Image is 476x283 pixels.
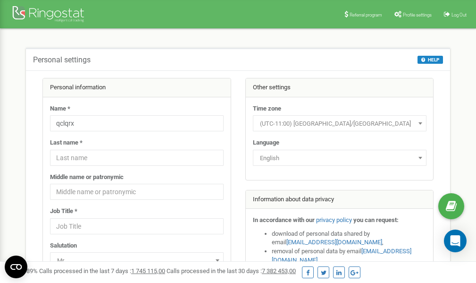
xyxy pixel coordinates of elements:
[50,252,224,268] span: Mr.
[33,56,91,64] h5: Personal settings
[131,267,165,274] u: 1 745 115,00
[418,56,443,64] button: HELP
[50,150,224,166] input: Last name
[43,78,231,97] div: Personal information
[50,173,124,182] label: Middle name or patronymic
[262,267,296,274] u: 7 382 453,00
[5,256,27,278] button: Open CMP widget
[246,190,434,209] div: Information about data privacy
[253,115,426,131] span: (UTC-11:00) Pacific/Midway
[50,104,70,113] label: Name *
[403,12,432,17] span: Profile settings
[286,239,382,246] a: [EMAIL_ADDRESS][DOMAIN_NAME]
[53,254,220,267] span: Mr.
[39,267,165,274] span: Calls processed in the last 7 days :
[253,150,426,166] span: English
[256,152,423,165] span: English
[167,267,296,274] span: Calls processed in the last 30 days :
[253,104,281,113] label: Time zone
[350,12,382,17] span: Referral program
[253,216,315,223] strong: In accordance with our
[272,230,426,247] li: download of personal data shared by email ,
[353,216,399,223] strong: you can request:
[316,216,352,223] a: privacy policy
[256,117,423,130] span: (UTC-11:00) Pacific/Midway
[253,138,279,147] label: Language
[50,241,77,250] label: Salutation
[444,230,467,252] div: Open Intercom Messenger
[272,247,426,265] li: removal of personal data by email ,
[246,78,434,97] div: Other settings
[50,138,83,147] label: Last name *
[50,115,224,131] input: Name
[451,12,467,17] span: Log Out
[50,184,224,200] input: Middle name or patronymic
[50,207,77,216] label: Job Title *
[50,218,224,234] input: Job Title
